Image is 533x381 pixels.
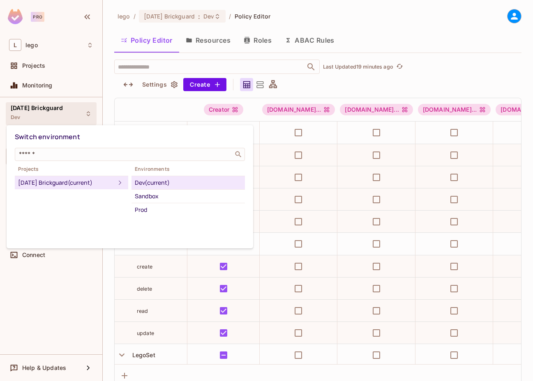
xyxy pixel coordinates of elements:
[135,178,242,188] div: Dev (current)
[15,132,80,141] span: Switch environment
[15,166,128,172] span: Projects
[135,191,242,201] div: Sandbox
[18,178,115,188] div: [DATE] Brickguard (current)
[135,205,242,215] div: Prod
[132,166,245,172] span: Environments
